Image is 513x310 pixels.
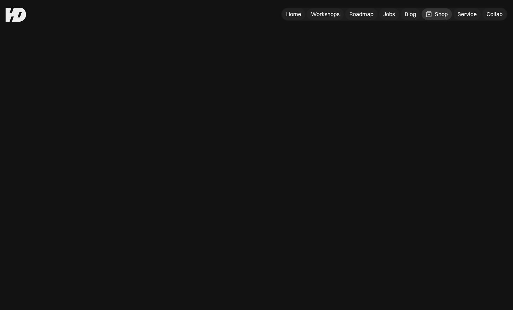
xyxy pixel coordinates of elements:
[307,8,344,20] a: Workshops
[453,8,481,20] a: Service
[383,10,395,18] div: Jobs
[482,8,507,20] a: Collab
[486,10,503,18] div: Collab
[345,8,378,20] a: Roadmap
[422,8,452,20] a: Shop
[458,10,477,18] div: Service
[405,10,416,18] div: Blog
[379,8,399,20] a: Jobs
[401,8,420,20] a: Blog
[282,8,305,20] a: Home
[435,10,448,18] div: Shop
[286,10,301,18] div: Home
[311,10,340,18] div: Workshops
[349,10,373,18] div: Roadmap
